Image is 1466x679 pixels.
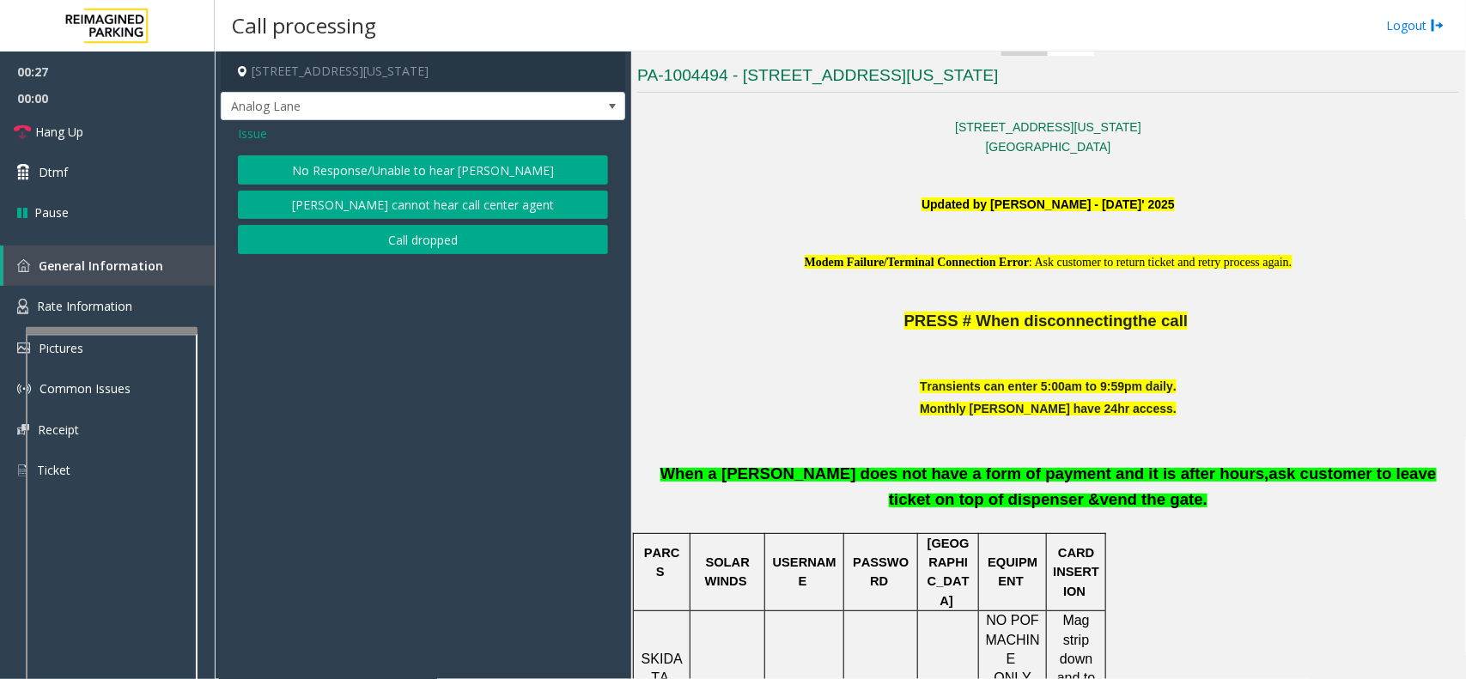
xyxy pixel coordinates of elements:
[17,424,29,435] img: 'icon'
[17,343,30,354] img: 'icon'
[922,197,1175,211] font: Updated by [PERSON_NAME] - [DATE]' 2025
[223,4,385,46] h3: Call processing
[986,140,1111,154] a: [GEOGRAPHIC_DATA]
[17,463,28,478] img: 'icon'
[17,299,28,314] img: 'icon'
[955,120,1141,134] a: [STREET_ADDRESS][US_STATE]
[238,124,267,142] span: Issue
[1100,490,1207,508] span: vend the gate.
[1029,256,1292,269] span: : Ask customer to return ticket and retry process again.
[238,191,608,220] button: [PERSON_NAME] cannot hear call center agent
[805,256,1029,269] span: Modem Failure/Terminal Connection Error
[3,246,215,286] a: General Information
[889,464,1437,508] b: ask customer to leave ticket on top of dispenser &
[37,298,132,314] span: Rate Information
[660,464,1269,482] span: When a [PERSON_NAME] does not have a form of payment and it is after hours,
[1053,546,1099,598] span: CARD INSERTION
[39,163,68,181] span: Dtmf
[637,64,1459,93] h3: PA-1004494 - [STREET_ADDRESS][US_STATE]
[17,382,31,396] img: 'icon'
[988,555,1037,588] span: EQUIPMENT
[238,155,608,185] button: No Response/Unable to hear [PERSON_NAME]
[222,93,544,120] span: Analog Lane
[920,379,1177,393] b: Transients can enter 5:00am to 9:59pm daily.
[1431,16,1445,34] img: logout
[928,537,970,608] span: [GEOGRAPHIC_DATA]
[705,555,750,588] span: SOLAR WINDS
[35,123,83,141] span: Hang Up
[34,203,69,221] span: Pause
[986,613,1040,666] span: NO POF MACHINE
[920,402,1177,415] b: Monthly [PERSON_NAME] have 24hr access.
[221,52,625,92] h4: [STREET_ADDRESS][US_STATE]
[773,555,836,588] span: USERNAME
[17,259,30,272] img: 'icon'
[1133,312,1188,330] span: the call
[39,258,163,274] span: General Information
[644,546,680,579] span: PARCS
[853,555,909,588] span: PASSWORD
[1386,16,1445,34] a: Logout
[238,225,608,254] button: Call dropped
[904,312,1133,330] span: PRESS # When disconnecting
